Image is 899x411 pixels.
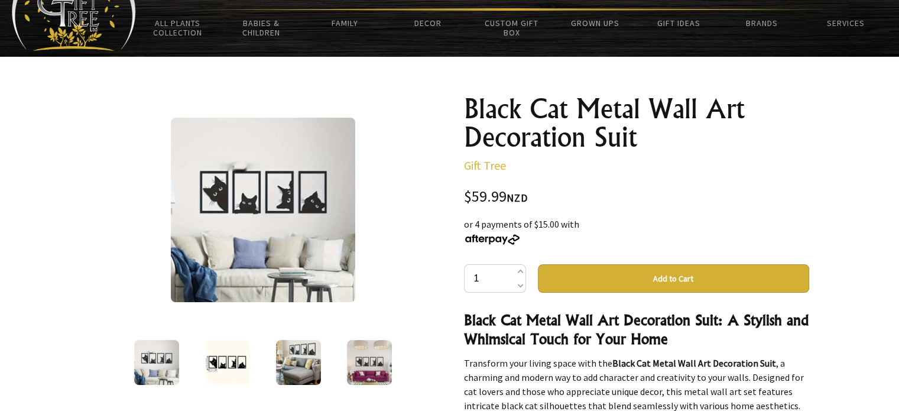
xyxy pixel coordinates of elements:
a: Brands [721,11,804,35]
a: Decor [387,11,470,35]
a: Gift Ideas [637,11,720,35]
img: Black Cat Metal Wall Art Decoration Suit [347,340,392,385]
img: Black Cat Metal Wall Art Decoration Suit [171,118,355,302]
strong: Black Cat Metal Wall Art Decoration Suit: A Stylish and Whimsical Touch for Your Home [464,311,809,348]
strong: Black Cat Metal Wall Art Decoration Suit [612,357,776,369]
div: or 4 payments of $15.00 with [464,217,809,245]
a: Family [303,11,386,35]
img: Black Cat Metal Wall Art Decoration Suit [205,340,250,385]
div: $59.99 [464,189,809,205]
img: Black Cat Metal Wall Art Decoration Suit [134,340,179,385]
a: Custom Gift Box [470,11,553,45]
a: Services [804,11,887,35]
img: Black Cat Metal Wall Art Decoration Suit [276,340,321,385]
a: Babies & Children [219,11,303,45]
span: NZD [507,191,528,205]
button: Add to Cart [538,264,809,293]
h1: Black Cat Metal Wall Art Decoration Suit [464,95,809,151]
a: Gift Tree [464,158,506,173]
img: Afterpay [464,234,521,245]
a: All Plants Collection [136,11,219,45]
a: Grown Ups [553,11,637,35]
